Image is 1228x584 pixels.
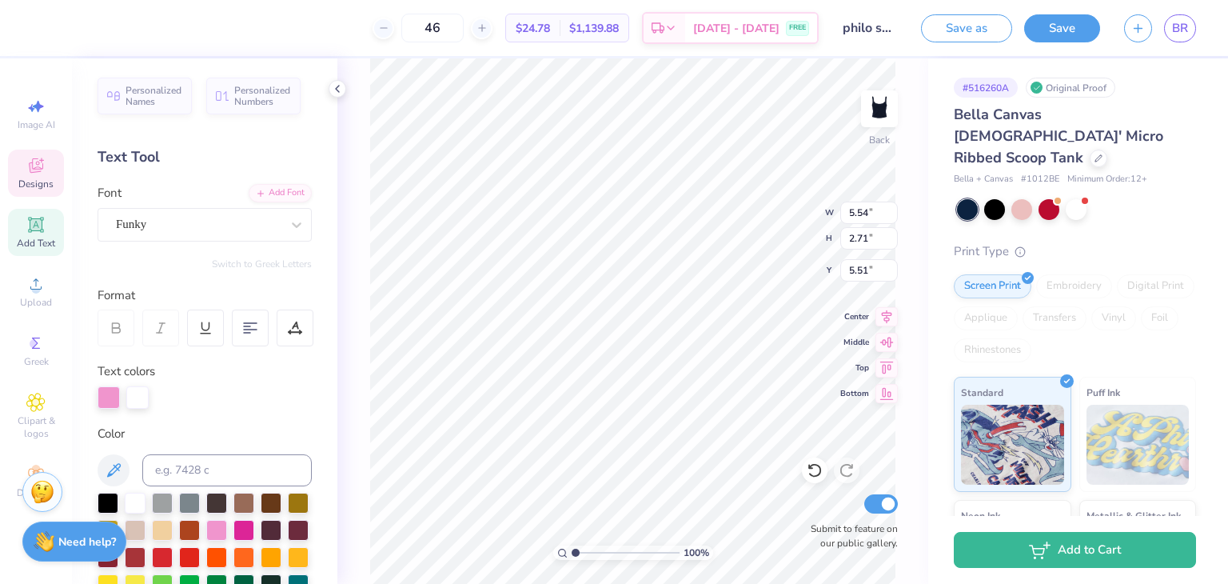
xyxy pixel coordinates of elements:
[401,14,464,42] input: – –
[234,85,291,107] span: Personalized Numbers
[98,146,312,168] div: Text Tool
[58,534,116,550] strong: Need help?
[789,22,806,34] span: FREE
[954,173,1013,186] span: Bella + Canvas
[98,286,313,305] div: Format
[142,454,312,486] input: e.g. 7428 c
[17,486,55,499] span: Decorate
[1172,19,1188,38] span: BR
[961,405,1064,485] img: Standard
[1086,384,1120,401] span: Puff Ink
[20,296,52,309] span: Upload
[98,362,155,381] label: Text colors
[693,20,779,37] span: [DATE] - [DATE]
[840,362,869,374] span: Top
[569,20,619,37] span: $1,139.88
[17,237,55,250] span: Add Text
[961,384,1003,401] span: Standard
[126,85,182,107] span: Personalized Names
[954,242,1196,261] div: Print Type
[954,532,1196,568] button: Add to Cart
[802,522,898,550] label: Submit to feature on our public gallery.
[954,338,1031,362] div: Rhinestones
[840,388,869,399] span: Bottom
[1086,507,1181,524] span: Metallic & Glitter Ink
[921,14,1012,42] button: Save as
[954,78,1018,98] div: # 516260A
[24,355,49,368] span: Greek
[840,311,869,322] span: Center
[954,274,1031,298] div: Screen Print
[18,178,54,190] span: Designs
[1023,306,1086,330] div: Transfers
[1024,14,1100,42] button: Save
[840,337,869,348] span: Middle
[1067,173,1147,186] span: Minimum Order: 12 +
[18,118,55,131] span: Image AI
[1117,274,1194,298] div: Digital Print
[961,507,1000,524] span: Neon Ink
[1164,14,1196,42] a: BR
[1091,306,1136,330] div: Vinyl
[1026,78,1115,98] div: Original Proof
[954,105,1163,167] span: Bella Canvas [DEMOGRAPHIC_DATA]' Micro Ribbed Scoop Tank
[98,425,312,443] div: Color
[1086,405,1190,485] img: Puff Ink
[831,12,909,44] input: Untitled Design
[249,184,312,202] div: Add Font
[869,133,890,147] div: Back
[516,20,550,37] span: $24.78
[98,184,122,202] label: Font
[863,93,895,125] img: Back
[8,414,64,440] span: Clipart & logos
[954,306,1018,330] div: Applique
[684,546,709,560] span: 100 %
[1036,274,1112,298] div: Embroidery
[1021,173,1059,186] span: # 1012BE
[1141,306,1178,330] div: Foil
[212,258,312,270] button: Switch to Greek Letters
